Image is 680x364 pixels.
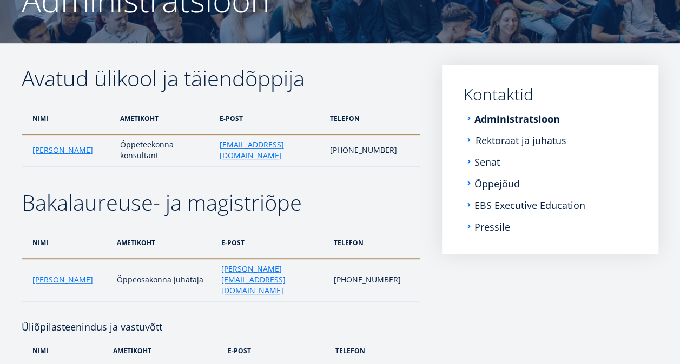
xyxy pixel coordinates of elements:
th: nimi [22,227,111,259]
a: [PERSON_NAME] [32,274,93,285]
a: [PERSON_NAME] [32,145,93,156]
a: Õppejõud [474,178,520,189]
td: [PHONE_NUMBER] [325,134,420,167]
a: Pressile [474,221,510,232]
th: telefon [325,103,420,134]
a: [EMAIL_ADDRESS][DOMAIN_NAME] [219,139,319,161]
th: e-post [216,227,328,259]
td: [PHONE_NUMBER] [328,259,420,302]
a: Rektoraat ja juhatus [476,135,566,146]
a: Kontaktid [464,86,637,103]
th: ametikoht [111,227,216,259]
td: Õppeteekonna konsultant [115,134,214,167]
th: ametikoht [115,103,214,134]
h4: Üliõpilasteenindus ja vastuvõtt [22,302,420,335]
th: nimi [22,103,115,134]
h2: Avatud ülikool ja täiendõppija [22,65,420,92]
a: [PERSON_NAME][EMAIL_ADDRESS][DOMAIN_NAME] [221,264,322,296]
h2: Bakalaureuse- ja magistriõpe [22,189,420,216]
a: Administratsioon [474,113,560,124]
a: EBS Executive Education [474,200,585,211]
th: e-post [214,103,324,134]
a: Senat [474,157,500,167]
td: Õppeosakonna juhataja [111,259,216,302]
th: telefon [328,227,420,259]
